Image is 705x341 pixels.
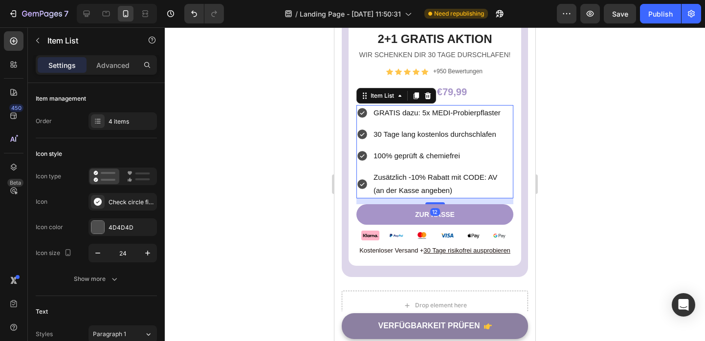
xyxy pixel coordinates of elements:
div: 4D4D4D [109,223,154,232]
span: Landing Page - [DATE] 11:50:31 [300,9,401,19]
iframe: Design area [334,27,535,341]
div: Order [36,117,52,126]
div: Open Intercom Messenger [672,293,695,317]
div: Check circle filled [109,198,154,207]
p: Item List [47,35,131,46]
span: Save [612,10,628,18]
div: Undo/Redo [184,4,224,23]
div: Text [36,307,48,316]
div: 450 [9,104,23,112]
div: Icon style [36,149,62,158]
div: Publish [648,9,673,19]
div: Icon color [36,223,63,232]
div: Show more [74,274,119,284]
p: Advanced [96,60,130,70]
span: / [295,9,298,19]
button: 7 [4,4,73,23]
button: Show more [36,270,157,288]
div: Item management [36,94,86,103]
button: Save [604,4,636,23]
div: Icon [36,197,47,206]
div: Icon type [36,172,61,181]
p: Settings [48,60,76,70]
div: 4 items [109,117,154,126]
div: Icon size [36,247,74,260]
span: Paragraph 1 [93,330,126,339]
span: Need republishing [434,9,484,18]
div: Styles [36,330,53,339]
div: Beta [7,179,23,187]
p: 7 [64,8,68,20]
button: Publish [640,4,681,23]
